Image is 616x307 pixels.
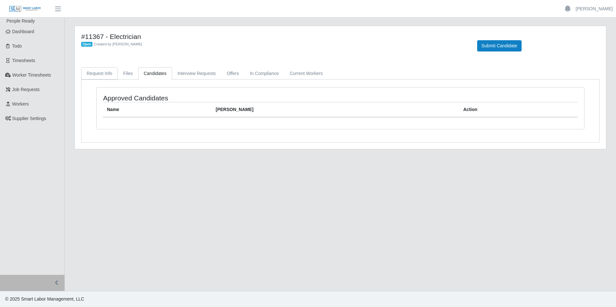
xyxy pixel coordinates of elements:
[12,43,22,49] span: Todo
[12,58,35,63] span: Timesheets
[12,116,46,121] span: Supplier Settings
[94,42,142,46] span: Created by [PERSON_NAME]
[245,67,284,80] a: In Compliance
[12,29,34,34] span: Dashboard
[138,67,172,80] a: Candidates
[81,42,92,47] span: Open
[9,5,41,13] img: SLM Logo
[477,40,521,51] button: Submit Candidate
[81,67,118,80] a: Request Info
[212,102,459,117] th: [PERSON_NAME]
[459,102,578,117] th: Action
[103,102,212,117] th: Name
[221,67,245,80] a: Offers
[6,18,35,23] span: People Ready
[576,5,613,12] a: [PERSON_NAME]
[12,87,40,92] span: Job Requests
[5,296,84,302] span: © 2025 Smart Labor Management, LLC
[284,67,328,80] a: Current Workers
[12,72,51,78] span: Worker Timesheets
[172,67,221,80] a: Interview Requests
[12,101,29,107] span: Workers
[103,94,295,102] h4: Approved Candidates
[81,33,467,41] h4: #11367 - Electrician
[118,67,138,80] a: Files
